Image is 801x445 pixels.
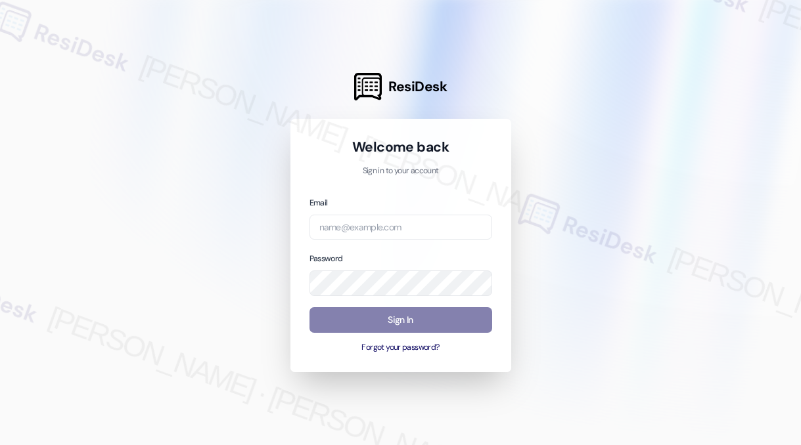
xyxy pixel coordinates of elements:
input: name@example.com [309,215,492,240]
button: Sign In [309,307,492,333]
p: Sign in to your account [309,165,492,177]
img: ResiDesk Logo [354,73,382,100]
label: Email [309,198,328,208]
h1: Welcome back [309,138,492,156]
label: Password [309,253,343,264]
button: Forgot your password? [309,342,492,354]
span: ResiDesk [388,77,447,96]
